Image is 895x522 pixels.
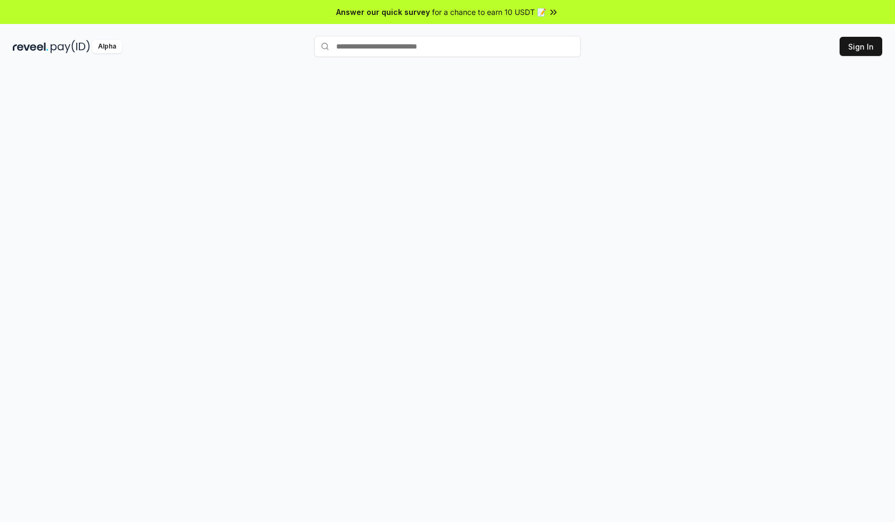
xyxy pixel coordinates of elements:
[432,6,546,18] span: for a chance to earn 10 USDT 📝
[92,40,122,53] div: Alpha
[51,40,90,53] img: pay_id
[336,6,430,18] span: Answer our quick survey
[840,37,882,56] button: Sign In
[13,40,48,53] img: reveel_dark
